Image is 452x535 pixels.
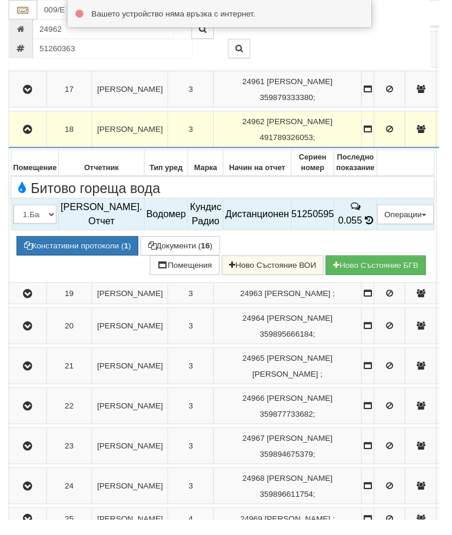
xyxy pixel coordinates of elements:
td: ; [220,440,373,477]
th: Сериен номер [300,155,344,181]
td: [PERSON_NAME] [95,358,173,395]
span: [PERSON_NAME] [272,297,340,307]
td: [PERSON_NAME] [95,481,173,519]
input: Сериен номер [34,40,198,60]
span: Партида № [250,446,272,456]
b: 1 [128,248,132,258]
td: 19 [48,291,95,313]
th: Марка [194,155,230,181]
td: [PERSON_NAME] [95,440,173,477]
span: [PERSON_NAME] [PERSON_NAME] [260,364,343,390]
span: [PERSON_NAME] [275,487,343,497]
button: Новo Състояние БГВ [335,263,438,283]
td: ; [220,291,373,313]
span: 3 [194,372,199,381]
td: [PERSON_NAME] [95,317,173,354]
span: 3 [194,413,199,423]
td: ; [220,115,373,152]
td: [PERSON_NAME] [95,291,173,313]
button: Документи (16) [145,243,227,263]
span: 3 [194,496,199,505]
th: Начин на отчет [230,155,300,181]
span: [PERSON_NAME] [275,405,343,414]
td: [PERSON_NAME] [95,399,173,436]
td: ; [220,481,373,519]
span: 3 [194,454,199,464]
span: [PERSON_NAME] [275,323,343,332]
th: Последно показание [344,155,388,181]
span: 3 [194,87,199,97]
span: 3 [194,297,199,307]
th: Тип уред [148,155,194,181]
span: Партида № [250,364,272,373]
span: [PERSON_NAME] [275,120,343,129]
th: Помещение [12,155,61,181]
span: 359895666184 [267,339,322,348]
span: История на показанията [375,221,384,232]
td: 23 [48,440,95,477]
td: ; [220,358,373,395]
span: 51250595 [300,215,344,226]
td: [PERSON_NAME] [95,115,173,152]
td: [PERSON_NAME] [95,74,173,111]
span: Битово гореща вода [14,187,165,202]
b: 16 [207,248,217,258]
td: Дистанционен [230,204,300,237]
span: 3 [194,128,199,138]
td: 21 [48,358,95,395]
span: Партида № [250,405,272,414]
span: История на забележките [360,207,373,218]
td: 24 [48,481,95,519]
th: Отчетник [61,155,149,181]
span: Партида № [250,487,272,497]
button: Ново Състояние ВОИ [228,263,333,283]
button: Операции [388,211,447,231]
span: 3 [194,331,199,340]
td: 20 [48,317,95,354]
span: 0.055 [348,222,373,233]
span: Партида № [250,120,272,129]
span: 359879333380 [267,95,322,105]
span: [PERSON_NAME]. Отчет [62,208,147,233]
td: 17 [48,74,95,111]
td: Водомер [148,204,194,237]
span: Партида № [250,323,272,332]
span: Партида № [250,79,272,88]
button: Помещения [154,263,226,283]
td: ; [220,317,373,354]
span: [PERSON_NAME] [275,446,343,456]
td: Кундис Радио [194,204,230,237]
td: 18 [48,115,95,152]
button: Констативни протоколи (1) [17,243,142,263]
span: 359877733682 [267,421,322,431]
td: 22 [48,399,95,436]
td: ; [220,399,373,436]
input: Партида № [34,20,180,40]
td: ; [220,74,373,111]
span: 359896611754 [267,504,322,513]
span: [PERSON_NAME] [275,79,343,88]
span: 359894675379 [267,463,322,472]
span: 491789326053 [267,137,322,146]
span: Партида № [247,297,270,307]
